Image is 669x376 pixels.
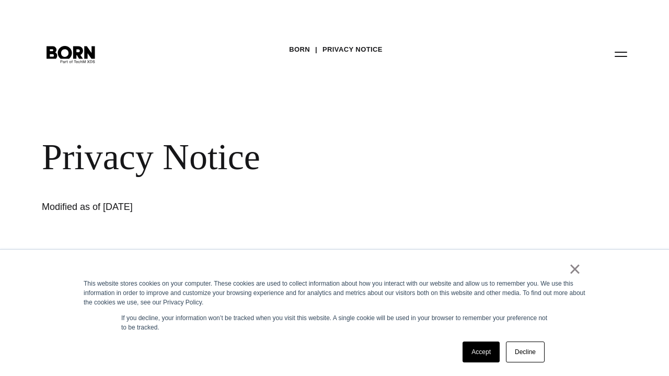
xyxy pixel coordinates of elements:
p: If you decline, your information won’t be tracked when you visit this website. A single cookie wi... [121,313,548,332]
h1: Modified as of [DATE] [42,199,355,214]
div: Privacy Notice [42,136,627,179]
div: This website stores cookies on your computer. These cookies are used to collect information about... [84,279,585,307]
a: BORN [289,42,310,57]
a: Accept [463,342,500,362]
button: Open [608,43,633,65]
a: Privacy Notice [322,42,383,57]
a: × [569,264,581,274]
a: Decline [506,342,545,362]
